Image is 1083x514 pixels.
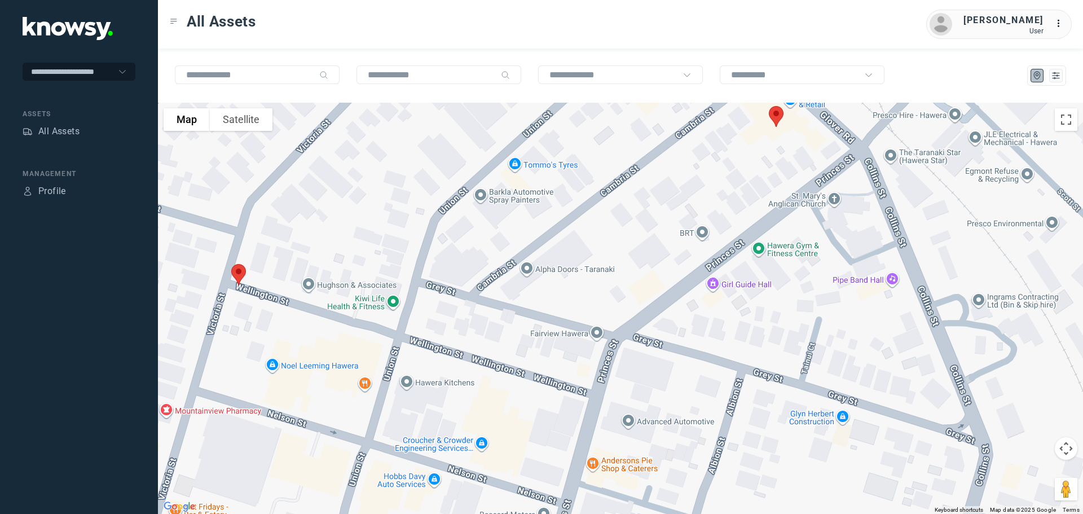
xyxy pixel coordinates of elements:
[187,11,256,32] span: All Assets
[1055,437,1077,460] button: Map camera controls
[1055,17,1068,30] div: :
[1063,507,1080,513] a: Terms
[1055,19,1067,28] tspan: ...
[23,184,66,198] a: ProfileProfile
[170,17,178,25] div: Toggle Menu
[1032,71,1042,81] div: Map
[23,17,113,40] img: Application Logo
[1055,17,1068,32] div: :
[1055,478,1077,500] button: Drag Pegman onto the map to open Street View
[990,507,1056,513] span: Map data ©2025 Google
[210,108,272,131] button: Show satellite imagery
[161,499,198,514] img: Google
[1051,71,1061,81] div: List
[38,125,80,138] div: All Assets
[935,506,983,514] button: Keyboard shortcuts
[963,27,1044,35] div: User
[930,13,952,36] img: avatar.png
[23,109,135,119] div: Assets
[23,169,135,179] div: Management
[1055,108,1077,131] button: Toggle fullscreen view
[164,108,210,131] button: Show street map
[23,186,33,196] div: Profile
[23,125,80,138] a: AssetsAll Assets
[161,499,198,514] a: Open this area in Google Maps (opens a new window)
[963,14,1044,27] div: [PERSON_NAME]
[319,71,328,80] div: Search
[38,184,66,198] div: Profile
[23,126,33,137] div: Assets
[501,71,510,80] div: Search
